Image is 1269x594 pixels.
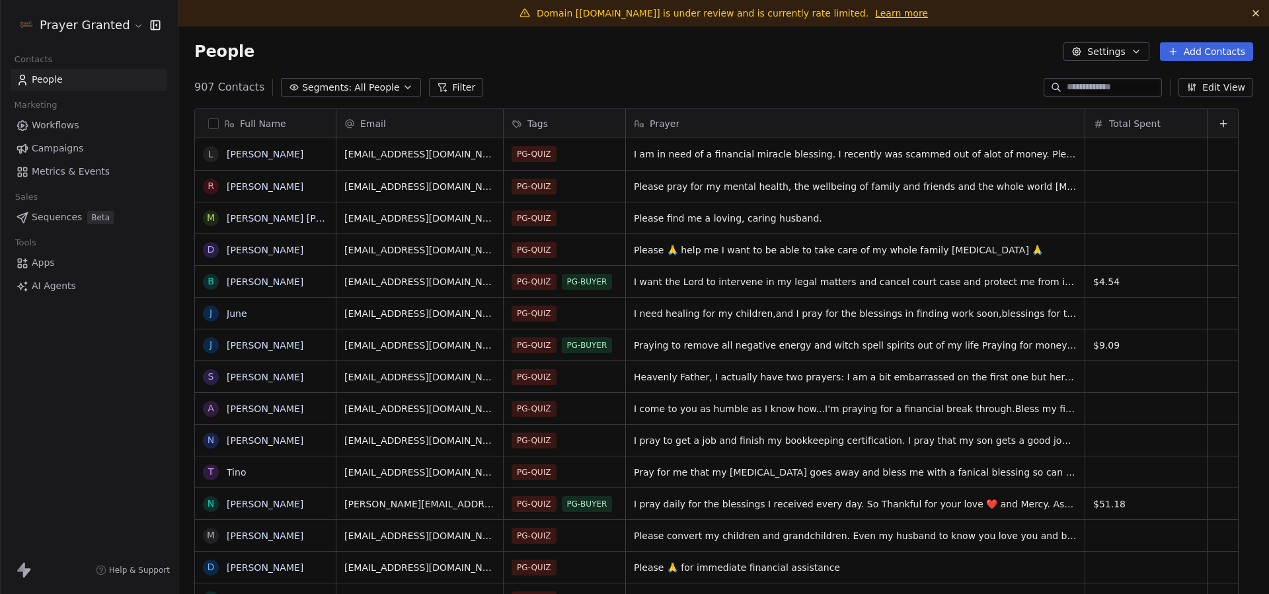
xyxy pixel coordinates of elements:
span: Contacts [9,50,58,69]
div: Email [336,109,503,138]
span: Heavenly Father, I actually have two prayers: I am a bit embarrassed on the first one but here we... [634,370,1077,384]
div: T [208,465,214,479]
div: B [208,275,214,288]
button: Filter [429,78,484,97]
a: June [227,308,247,319]
span: PG-BUYER [562,496,613,512]
span: I am in need of a financial miracle blessing. I recently was scammed out of alot of money. Please... [634,148,1077,161]
span: I need healing for my children,and I pray for the blessings in finding work soon,blessings for th... [634,307,1077,320]
span: Tools [9,233,42,253]
button: Prayer Granted [16,14,141,36]
span: [EMAIL_ADDRESS][DOMAIN_NAME] [344,561,495,574]
span: PG-QUIZ [512,496,557,512]
a: [PERSON_NAME] [PERSON_NAME] [227,213,383,224]
span: Please find me a loving, caring husband. [634,212,1077,225]
span: AI Agents [32,279,76,293]
span: [EMAIL_ADDRESS][DOMAIN_NAME] [344,243,495,257]
a: Apps [11,252,167,274]
span: PG-BUYER [562,274,613,290]
span: Domain [[DOMAIN_NAME]] is under review and is currently rate limited. [537,8,868,19]
span: Please 🙏 for immediate financial assistance [634,561,1077,574]
a: [PERSON_NAME] [227,435,303,446]
span: Total Spent [1109,117,1161,130]
span: Apps [32,256,55,270]
span: [EMAIL_ADDRESS][DOMAIN_NAME] [344,275,495,288]
span: Praying to remove all negative energy and witch spell spirits out of my life Praying for money fi... [634,339,1077,352]
a: Workflows [11,114,167,136]
div: A [208,402,214,415]
div: M [207,529,215,542]
a: [PERSON_NAME] [227,530,303,541]
span: People [194,42,254,62]
a: [PERSON_NAME] [227,181,303,192]
span: Pray for me that my [MEDICAL_DATA] goes away and bless me with a fanical blessing so can pay my m... [634,466,1077,479]
a: [PERSON_NAME] [227,245,303,255]
span: [EMAIL_ADDRESS][DOMAIN_NAME] [344,370,495,384]
span: [EMAIL_ADDRESS][DOMAIN_NAME] [344,180,495,193]
span: Sales [9,187,44,207]
span: PG-QUIZ [512,464,557,480]
div: J [210,306,212,320]
img: FB-Logo.png [19,17,34,33]
a: SequencesBeta [11,206,167,228]
span: Please convert my children and grandchildren. Even my husband to know you love you and be with yo... [634,529,1077,542]
div: S [208,370,214,384]
span: I pray to get a job and finish my bookkeeping certification. I pray that my son gets a good job a... [634,434,1077,447]
div: J [210,338,212,352]
div: D [208,560,215,574]
span: Marketing [9,95,63,115]
span: PG-QUIZ [512,433,557,448]
span: PG-QUIZ [512,560,557,575]
div: Tags [504,109,625,138]
span: [EMAIL_ADDRESS][DOMAIN_NAME] [344,402,495,415]
span: All People [354,81,399,95]
span: [EMAIL_ADDRESS][DOMAIN_NAME] [344,339,495,352]
span: Tags [527,117,548,130]
span: [EMAIL_ADDRESS][DOMAIN_NAME] [344,212,495,225]
span: PG-QUIZ [512,306,557,321]
span: PG-QUIZ [512,242,557,258]
div: N [208,497,214,511]
span: Metrics & Events [32,165,110,179]
div: Total Spent [1085,109,1207,138]
span: PG-QUIZ [512,274,557,290]
span: [EMAIL_ADDRESS][DOMAIN_NAME] [344,148,495,161]
span: Prayer [650,117,679,130]
button: Add Contacts [1160,42,1253,61]
a: [PERSON_NAME] [227,372,303,382]
a: Help & Support [96,565,170,575]
span: Please 🙏 help me I want to be able to take care of my whole family [MEDICAL_DATA] 🙏 [634,243,1077,257]
button: Edit View [1178,78,1253,97]
span: Segments: [302,81,352,95]
div: R [208,179,214,193]
span: Campaigns [32,142,83,155]
span: PG-QUIZ [512,210,557,226]
a: [PERSON_NAME] [227,499,303,509]
a: [PERSON_NAME] [227,562,303,573]
div: Full Name [195,109,336,138]
span: $4.54 [1093,275,1199,288]
a: People [11,69,167,91]
span: [EMAIL_ADDRESS][DOMAIN_NAME] [344,466,495,479]
span: PG-QUIZ [512,337,557,353]
span: $51.18 [1093,497,1199,511]
span: PG-QUIZ [512,401,557,417]
span: Full Name [240,117,286,130]
a: AI Agents [11,275,167,297]
span: PG-QUIZ [512,369,557,385]
span: [PERSON_NAME][EMAIL_ADDRESS][PERSON_NAME][DOMAIN_NAME] [344,497,495,511]
a: [PERSON_NAME] [227,149,303,159]
div: L [208,148,213,161]
div: N [208,433,214,447]
span: Email [360,117,386,130]
span: Help & Support [109,565,170,575]
div: M [207,211,215,225]
div: Prayer [626,109,1085,138]
a: Campaigns [11,138,167,159]
span: 907 Contacts [194,79,264,95]
span: Please pray for my mental health, the wellbeing of family and friends and the whole world [MEDICA... [634,180,1077,193]
span: Prayer Granted [40,17,130,34]
button: Settings [1063,42,1149,61]
a: [PERSON_NAME] [227,403,303,414]
span: PG-QUIZ [512,179,557,194]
